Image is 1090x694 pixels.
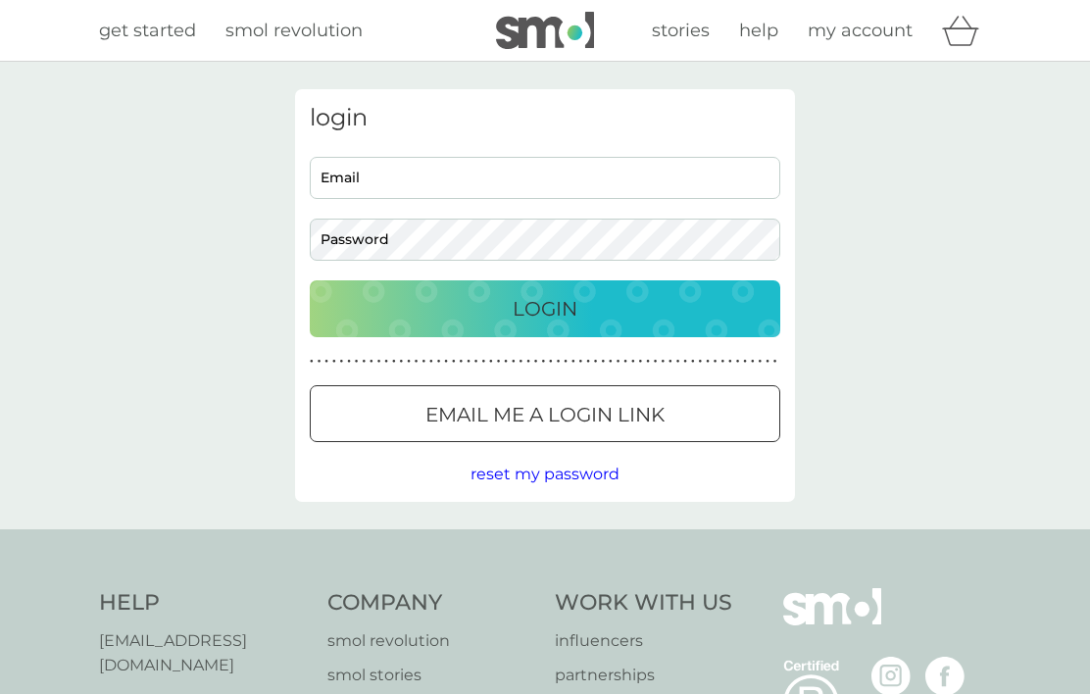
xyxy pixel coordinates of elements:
[783,588,881,655] img: smol
[579,357,583,367] p: ●
[327,628,536,654] a: smol revolution
[691,357,695,367] p: ●
[706,357,710,367] p: ●
[99,17,196,45] a: get started
[310,357,314,367] p: ●
[743,357,747,367] p: ●
[512,357,516,367] p: ●
[425,399,665,430] p: Email me a login link
[497,357,501,367] p: ●
[225,17,363,45] a: smol revolution
[400,357,404,367] p: ●
[384,357,388,367] p: ●
[471,465,619,483] span: reset my password
[99,20,196,41] span: get started
[362,357,366,367] p: ●
[392,357,396,367] p: ●
[623,357,627,367] p: ●
[564,357,568,367] p: ●
[714,357,718,367] p: ●
[437,357,441,367] p: ●
[652,20,710,41] span: stories
[683,357,687,367] p: ●
[471,462,619,487] button: reset my password
[377,357,381,367] p: ●
[310,280,780,337] button: Login
[739,17,778,45] a: help
[654,357,658,367] p: ●
[699,357,703,367] p: ●
[444,357,448,367] p: ●
[942,11,991,50] div: basket
[617,357,620,367] p: ●
[496,12,594,49] img: smol
[646,357,650,367] p: ●
[557,357,561,367] p: ●
[766,357,769,367] p: ●
[407,357,411,367] p: ●
[571,357,575,367] p: ●
[324,357,328,367] p: ●
[728,357,732,367] p: ●
[609,357,613,367] p: ●
[318,357,322,367] p: ●
[534,357,538,367] p: ●
[739,20,778,41] span: help
[99,588,308,619] h4: Help
[759,357,763,367] p: ●
[340,357,344,367] p: ●
[452,357,456,367] p: ●
[549,357,553,367] p: ●
[327,588,536,619] h4: Company
[555,628,732,654] a: influencers
[586,357,590,367] p: ●
[504,357,508,367] p: ●
[631,357,635,367] p: ●
[99,628,308,678] a: [EMAIL_ADDRESS][DOMAIN_NAME]
[481,357,485,367] p: ●
[513,293,577,324] p: Login
[541,357,545,367] p: ●
[421,357,425,367] p: ●
[669,357,672,367] p: ●
[347,357,351,367] p: ●
[751,357,755,367] p: ●
[520,357,523,367] p: ●
[736,357,740,367] p: ●
[429,357,433,367] p: ●
[601,357,605,367] p: ●
[460,357,464,367] p: ●
[555,588,732,619] h4: Work With Us
[652,17,710,45] a: stories
[415,357,419,367] p: ●
[332,357,336,367] p: ●
[555,663,732,688] a: partnerships
[225,20,363,41] span: smol revolution
[467,357,471,367] p: ●
[594,357,598,367] p: ●
[676,357,680,367] p: ●
[327,663,536,688] a: smol stories
[310,104,780,132] h3: login
[808,17,913,45] a: my account
[808,20,913,41] span: my account
[355,357,359,367] p: ●
[310,385,780,442] button: Email me a login link
[526,357,530,367] p: ●
[639,357,643,367] p: ●
[773,357,777,367] p: ●
[489,357,493,367] p: ●
[370,357,373,367] p: ●
[661,357,665,367] p: ●
[720,357,724,367] p: ●
[474,357,478,367] p: ●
